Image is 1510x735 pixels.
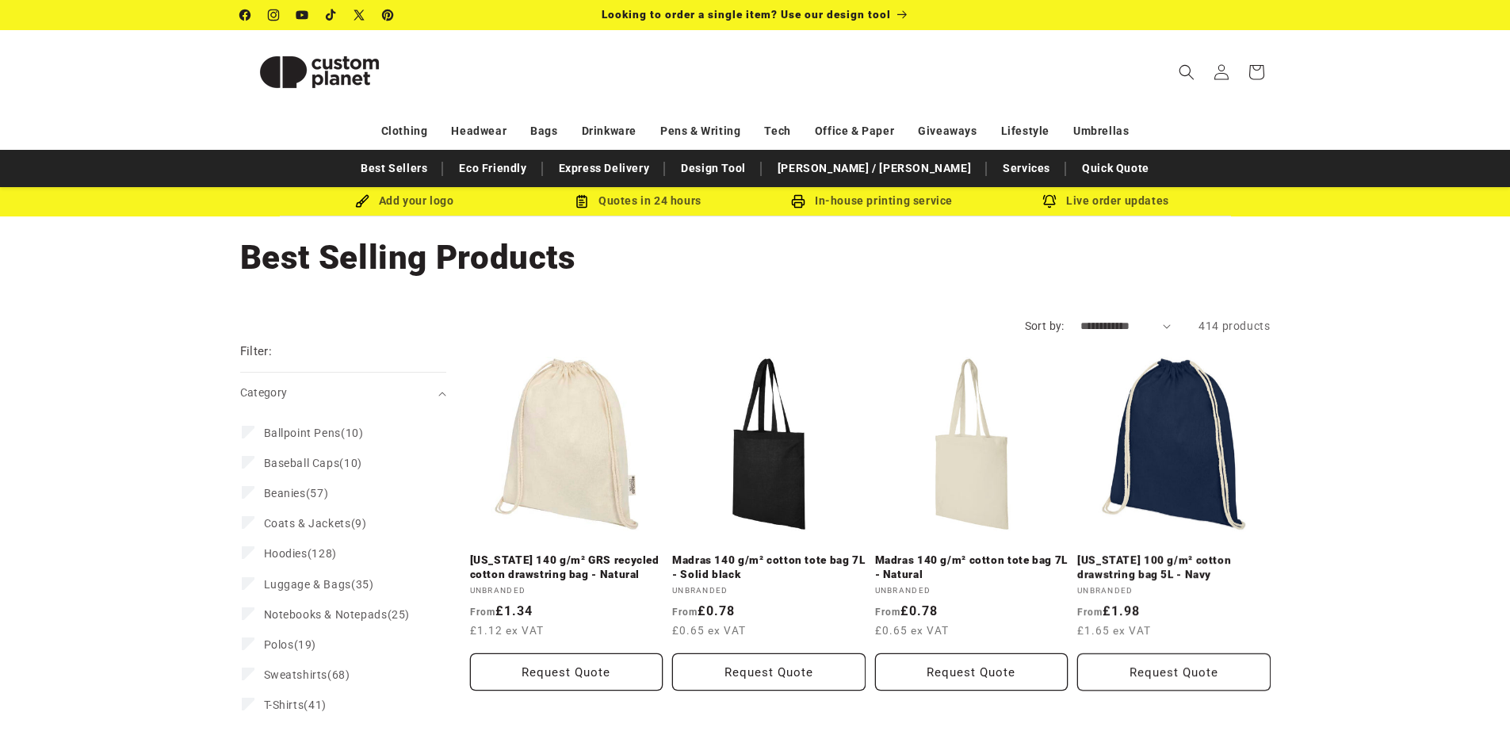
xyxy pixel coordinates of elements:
[451,117,507,145] a: Headwear
[264,577,374,591] span: (35)
[918,117,977,145] a: Giveaways
[989,191,1223,211] div: Live order updates
[234,30,404,113] a: Custom Planet
[995,155,1058,182] a: Services
[1074,155,1157,182] a: Quick Quote
[551,155,658,182] a: Express Delivery
[264,699,304,711] span: T-Shirts
[582,117,636,145] a: Drinkware
[240,236,1271,279] h1: Best Selling Products
[1025,320,1065,332] label: Sort by:
[240,373,446,413] summary: Category (0 selected)
[264,608,388,621] span: Notebooks & Notepads
[1042,194,1057,209] img: Order updates
[522,191,755,211] div: Quotes in 24 hours
[264,607,410,622] span: (25)
[264,426,364,440] span: (10)
[264,457,340,469] span: Baseball Caps
[264,668,350,682] span: (68)
[264,668,328,681] span: Sweatshirts
[875,553,1068,581] a: Madras 140 g/m² cotton tote bag 7L - Natural
[470,553,663,581] a: [US_STATE] 140 g/m² GRS recycled cotton drawstring bag - Natural
[264,547,308,560] span: Hoodies
[264,517,351,530] span: Coats & Jackets
[672,553,866,581] a: Madras 140 g/m² cotton tote bag 7L - Solid black
[264,487,306,500] span: Beanies
[673,155,754,182] a: Design Tool
[240,36,399,108] img: Custom Planet
[451,155,534,182] a: Eco Friendly
[755,191,989,211] div: In-house printing service
[1169,55,1204,90] summary: Search
[264,486,329,500] span: (57)
[672,653,866,691] button: Request Quote
[264,637,316,652] span: (19)
[381,117,428,145] a: Clothing
[764,117,790,145] a: Tech
[355,194,369,209] img: Brush Icon
[470,653,663,691] button: Request Quote
[815,117,894,145] a: Office & Paper
[240,386,288,399] span: Category
[791,194,805,209] img: In-house printing
[353,155,435,182] a: Best Sellers
[264,456,362,470] span: (10)
[602,8,891,21] span: Looking to order a single item? Use our design tool
[1431,659,1510,735] iframe: Chat Widget
[530,117,557,145] a: Bags
[875,653,1068,691] button: Request Quote
[1073,117,1129,145] a: Umbrellas
[660,117,740,145] a: Pens & Writing
[264,516,367,530] span: (9)
[288,191,522,211] div: Add your logo
[770,155,979,182] a: [PERSON_NAME] / [PERSON_NAME]
[240,343,273,361] h2: Filter:
[1077,553,1271,581] a: [US_STATE] 100 g/m² cotton drawstring bag 5L - Navy
[1198,320,1270,332] span: 414 products
[264,638,294,651] span: Polos
[264,427,341,439] span: Ballpoint Pens
[264,698,327,712] span: (41)
[575,194,589,209] img: Order Updates Icon
[1077,653,1271,691] button: Request Quote
[264,578,351,591] span: Luggage & Bags
[1001,117,1049,145] a: Lifestyle
[264,546,337,561] span: (128)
